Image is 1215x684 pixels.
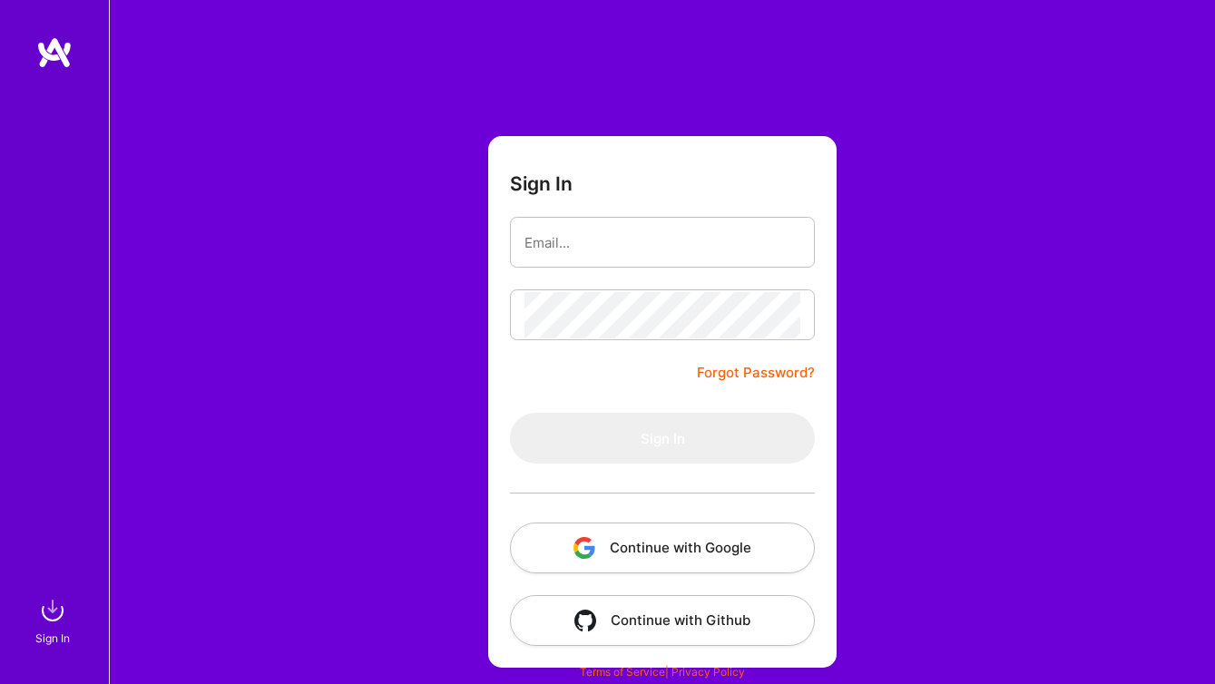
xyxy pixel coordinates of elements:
[35,629,70,648] div: Sign In
[109,630,1215,675] div: © 2025 ATeams Inc., All rights reserved.
[34,592,71,629] img: sign in
[524,220,800,266] input: Email...
[573,537,595,559] img: icon
[510,172,573,195] h3: Sign In
[510,413,815,464] button: Sign In
[697,362,815,384] a: Forgot Password?
[510,595,815,646] button: Continue with Github
[574,610,596,631] img: icon
[580,665,665,679] a: Terms of Service
[671,665,745,679] a: Privacy Policy
[36,36,73,69] img: logo
[38,592,71,648] a: sign inSign In
[510,523,815,573] button: Continue with Google
[580,665,745,679] span: |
